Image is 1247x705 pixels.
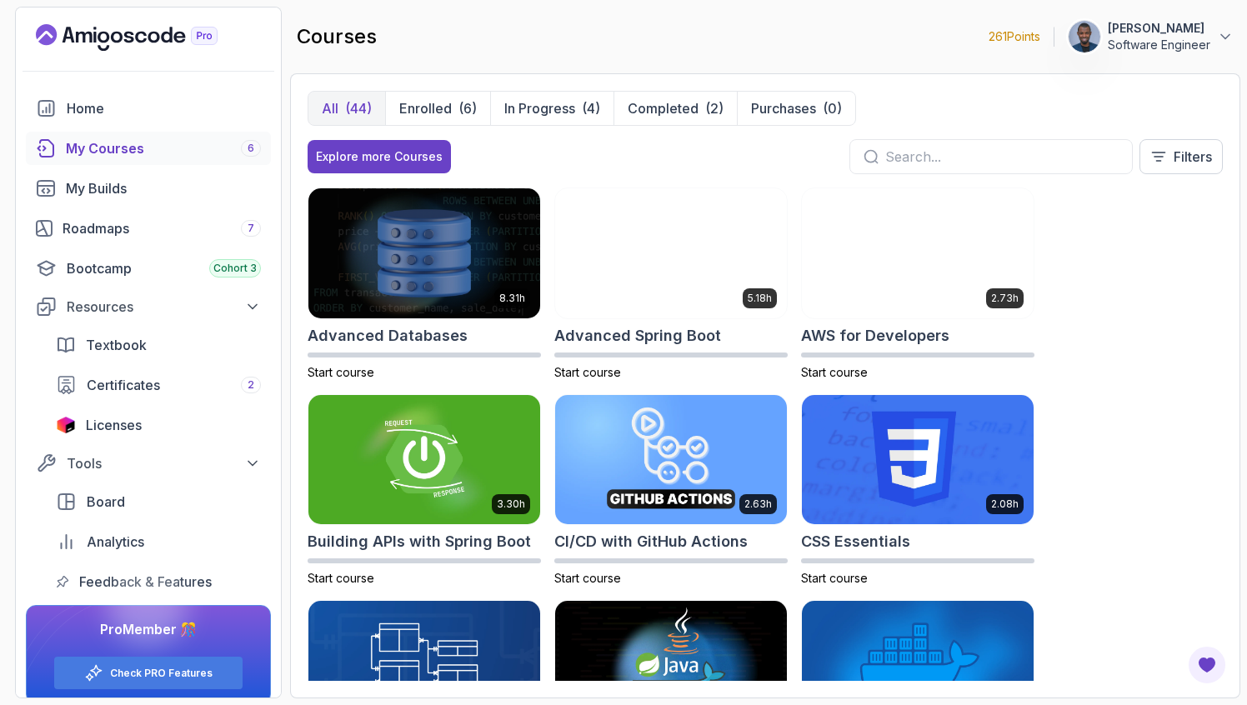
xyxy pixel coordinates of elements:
[748,292,772,305] p: 5.18h
[308,324,468,347] h2: Advanced Databases
[308,140,451,173] button: Explore more Courses
[67,297,261,317] div: Resources
[46,525,271,558] a: analytics
[345,98,372,118] div: (44)
[26,172,271,205] a: builds
[26,448,271,478] button: Tools
[308,395,540,525] img: Building APIs with Spring Boot card
[26,252,271,285] a: bootcamp
[56,417,76,433] img: jetbrains icon
[248,378,254,392] span: 2
[1174,147,1212,167] p: Filters
[213,262,257,275] span: Cohort 3
[504,98,575,118] p: In Progress
[87,375,160,395] span: Certificates
[87,492,125,512] span: Board
[1068,20,1234,53] button: user profile image[PERSON_NAME]Software Engineer
[86,335,147,355] span: Textbook
[46,328,271,362] a: textbook
[554,530,748,553] h2: CI/CD with GitHub Actions
[110,667,213,680] a: Check PRO Features
[801,571,868,585] span: Start course
[63,218,261,238] div: Roadmaps
[26,132,271,165] a: courses
[490,92,613,125] button: In Progress(4)
[1108,37,1210,53] p: Software Engineer
[737,92,855,125] button: Purchases(0)
[823,98,842,118] div: (0)
[46,368,271,402] a: certificates
[308,92,385,125] button: All(44)
[53,656,243,690] button: Check PRO Features
[991,292,1019,305] p: 2.73h
[1069,21,1100,52] img: user profile image
[67,258,261,278] div: Bootcamp
[248,222,254,235] span: 7
[26,92,271,125] a: home
[66,178,261,198] div: My Builds
[1187,645,1227,685] button: Open Feedback Button
[801,324,949,347] h2: AWS for Developers
[385,92,490,125] button: Enrolled(6)
[628,98,699,118] p: Completed
[308,365,374,379] span: Start course
[297,23,377,50] h2: courses
[802,395,1034,525] img: CSS Essentials card
[499,292,525,305] p: 8.31h
[582,98,600,118] div: (4)
[87,532,144,552] span: Analytics
[86,415,142,435] span: Licenses
[802,188,1034,318] img: AWS for Developers card
[1139,139,1223,174] button: Filters
[66,138,261,158] div: My Courses
[801,365,868,379] span: Start course
[1108,20,1210,37] p: [PERSON_NAME]
[46,565,271,598] a: feedback
[554,365,621,379] span: Start course
[399,98,452,118] p: Enrolled
[322,98,338,118] p: All
[989,28,1040,45] p: 261 Points
[316,148,443,165] div: Explore more Courses
[991,497,1019,511] p: 2.08h
[458,98,477,118] div: (6)
[46,408,271,442] a: licenses
[79,572,212,592] span: Feedback & Features
[67,453,261,473] div: Tools
[67,98,261,118] div: Home
[308,571,374,585] span: Start course
[26,212,271,245] a: roadmaps
[744,497,772,511] p: 2.63h
[308,530,531,553] h2: Building APIs with Spring Boot
[555,395,787,525] img: CI/CD with GitHub Actions card
[554,324,721,347] h2: Advanced Spring Boot
[308,188,540,318] img: Advanced Databases card
[885,147,1119,167] input: Search...
[751,98,816,118] p: Purchases
[248,142,254,155] span: 6
[36,24,256,51] a: Landing page
[554,571,621,585] span: Start course
[26,292,271,322] button: Resources
[497,497,525,511] p: 3.30h
[613,92,737,125] button: Completed(2)
[705,98,724,118] div: (2)
[801,530,910,553] h2: CSS Essentials
[555,188,787,318] img: Advanced Spring Boot card
[46,485,271,518] a: board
